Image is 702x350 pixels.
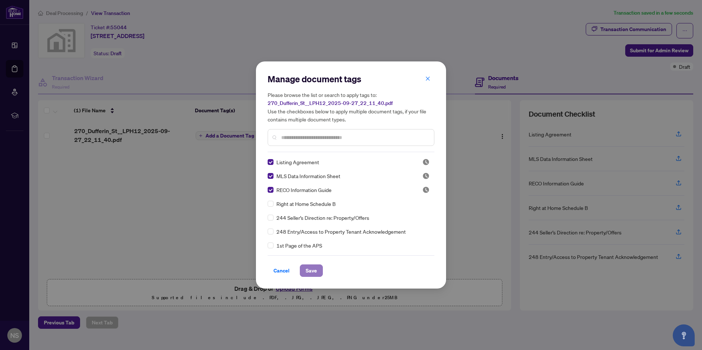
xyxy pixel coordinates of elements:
[276,172,340,180] span: MLS Data Information Sheet
[422,172,430,180] span: Pending Review
[268,73,434,85] h2: Manage document tags
[276,158,319,166] span: Listing Agreement
[673,324,695,346] button: Open asap
[268,91,434,123] h5: Please browse the list or search to apply tags to: Use the checkboxes below to apply multiple doc...
[276,227,406,236] span: 248 Entry/Access to Property Tenant Acknowledgement
[422,172,430,180] img: status
[422,158,430,166] img: status
[276,186,332,194] span: RECO Information Guide
[268,264,295,277] button: Cancel
[268,100,393,106] span: 270_Dufferin_St__LPH12_2025-09-27_22_11_40.pdf
[422,186,430,193] span: Pending Review
[276,241,322,249] span: 1st Page of the APS
[300,264,323,277] button: Save
[276,214,369,222] span: 244 Seller’s Direction re: Property/Offers
[276,200,336,208] span: Right at Home Schedule B
[273,265,290,276] span: Cancel
[306,265,317,276] span: Save
[422,186,430,193] img: status
[425,76,430,81] span: close
[422,158,430,166] span: Pending Review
